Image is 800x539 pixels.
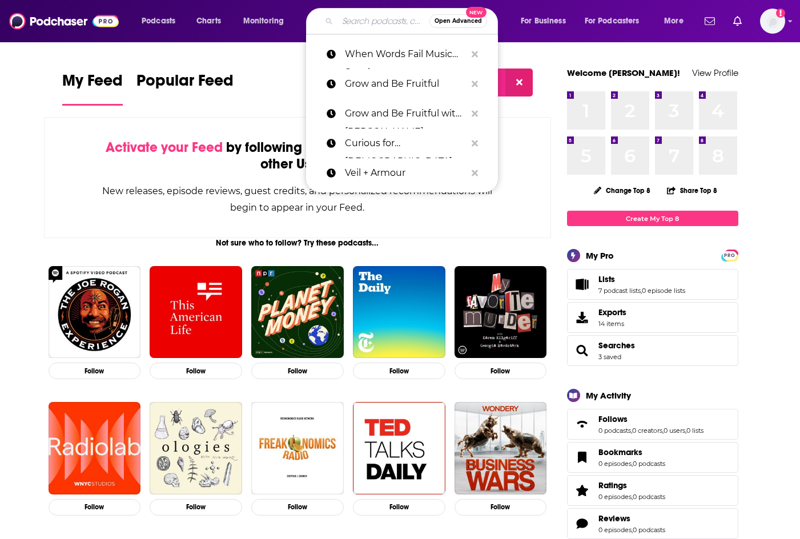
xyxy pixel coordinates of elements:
[586,250,614,261] div: My Pro
[598,414,628,424] span: Follows
[632,460,633,468] span: ,
[567,211,738,226] a: Create My Top 8
[632,427,662,435] a: 0 creators
[598,320,626,328] span: 14 items
[662,427,664,435] span: ,
[251,363,344,379] button: Follow
[577,12,656,30] button: open menu
[598,460,632,468] a: 0 episodes
[49,499,141,516] button: Follow
[513,12,580,30] button: open menu
[9,10,119,32] img: Podchaser - Follow, Share and Rate Podcasts
[587,183,658,198] button: Change Top 8
[567,442,738,473] span: Bookmarks
[150,266,242,359] a: This American Life
[567,475,738,506] span: Ratings
[686,427,703,435] a: 0 lists
[251,499,344,516] button: Follow
[306,69,498,99] a: Grow and Be Fruitful
[571,482,594,498] a: Ratings
[306,158,498,188] a: Veil + Armour
[776,9,785,18] svg: Add a profile image
[567,335,738,366] span: Searches
[455,266,547,359] a: My Favorite Murder with Karen Kilgariff and Georgia Hardstark
[598,447,665,457] a: Bookmarks
[306,99,498,128] a: Grow and Be Fruitful with [PERSON_NAME]
[692,67,738,78] a: View Profile
[631,427,632,435] span: ,
[571,516,594,532] a: Reviews
[664,427,685,435] a: 0 users
[760,9,785,34] span: Logged in as luilaking
[585,13,640,29] span: For Podcasters
[666,179,718,202] button: Share Top 8
[150,363,242,379] button: Follow
[243,13,284,29] span: Monitoring
[345,39,466,69] p: When Words Fail Music Speaks
[317,8,509,34] div: Search podcasts, credits, & more...
[760,9,785,34] button: Show profile menu
[62,71,123,97] span: My Feed
[435,18,482,24] span: Open Advanced
[571,416,594,432] a: Follows
[571,276,594,292] a: Lists
[586,390,631,401] div: My Activity
[571,343,594,359] a: Searches
[62,71,123,106] a: My Feed
[353,266,445,359] img: The Daily
[136,71,234,106] a: Popular Feed
[632,526,633,534] span: ,
[429,14,487,28] button: Open AdvancedNew
[598,427,631,435] a: 0 podcasts
[196,13,221,29] span: Charts
[345,99,466,128] p: Grow and Be Fruitful with Pastor Chris
[598,493,632,501] a: 0 episodes
[598,480,627,490] span: Ratings
[656,12,698,30] button: open menu
[306,39,498,69] a: When Words Fail Music Speaks
[44,238,552,248] div: Not sure who to follow? Try these podcasts...
[337,12,429,30] input: Search podcasts, credits, & more...
[642,287,685,295] a: 0 episode lists
[455,402,547,494] img: Business Wars
[251,402,344,494] a: Freakonomics Radio
[633,493,665,501] a: 0 podcasts
[353,363,445,379] button: Follow
[633,460,665,468] a: 0 podcasts
[598,307,626,317] span: Exports
[598,274,685,284] a: Lists
[685,427,686,435] span: ,
[235,12,299,30] button: open menu
[632,493,633,501] span: ,
[455,363,547,379] button: Follow
[598,414,703,424] a: Follows
[598,353,621,361] a: 3 saved
[664,13,684,29] span: More
[353,499,445,516] button: Follow
[189,12,228,30] a: Charts
[251,266,344,359] img: Planet Money
[150,499,242,516] button: Follow
[571,309,594,325] span: Exports
[136,71,234,97] span: Popular Feed
[598,287,641,295] a: 7 podcast lists
[729,11,746,31] a: Show notifications dropdown
[306,128,498,158] a: Curious for [DEMOGRAPHIC_DATA]
[466,7,487,18] span: New
[142,13,175,29] span: Podcasts
[571,449,594,465] a: Bookmarks
[641,287,642,295] span: ,
[598,340,635,351] span: Searches
[49,402,141,494] img: Radiolab
[455,499,547,516] button: Follow
[723,251,737,260] span: PRO
[521,13,566,29] span: For Business
[353,402,445,494] img: TED Talks Daily
[567,269,738,300] span: Lists
[567,508,738,539] span: Reviews
[567,409,738,440] span: Follows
